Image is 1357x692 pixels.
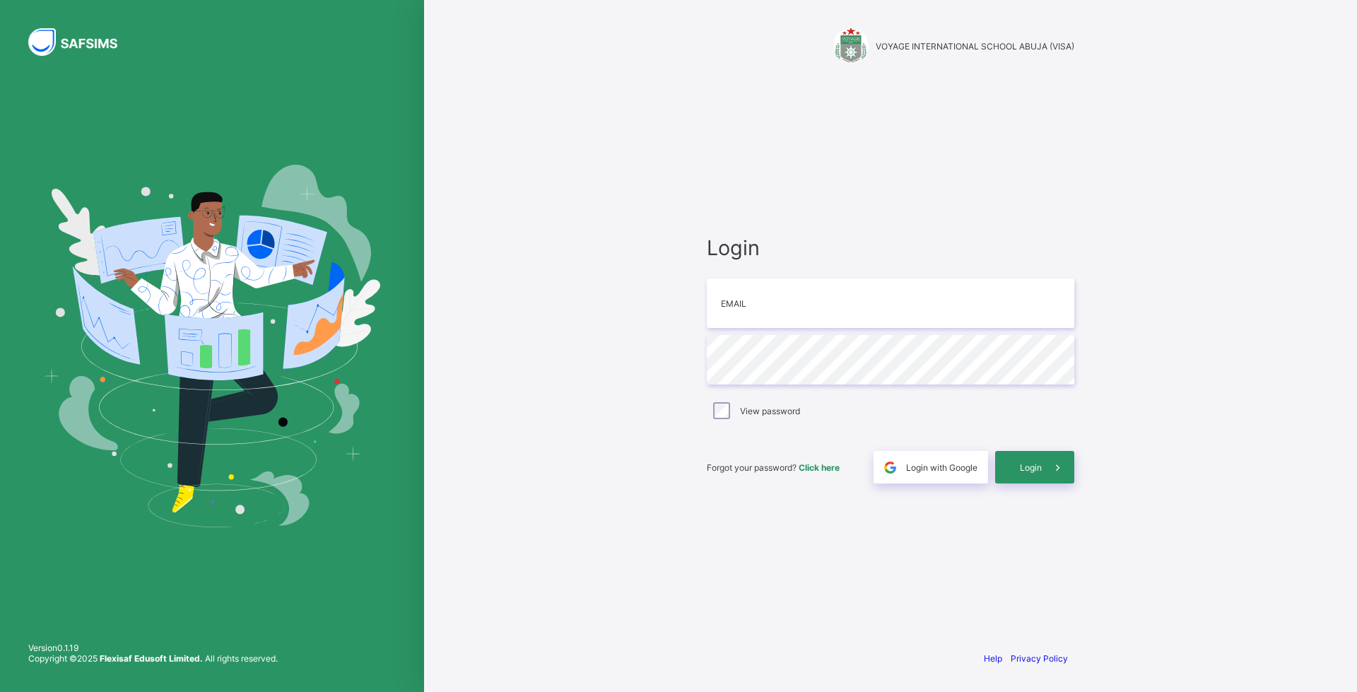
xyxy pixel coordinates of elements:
img: SAFSIMS Logo [28,28,134,56]
strong: Flexisaf Edusoft Limited. [100,653,203,664]
span: Login [707,235,1074,260]
a: Privacy Policy [1011,653,1068,664]
img: Hero Image [44,165,380,527]
a: Help [984,653,1002,664]
a: Click here [799,462,840,473]
span: Login [1020,462,1042,473]
span: VOYAGE INTERNATIONAL SCHOOL ABUJA (VISA) [876,41,1074,52]
span: Version 0.1.19 [28,643,278,653]
span: Login with Google [906,462,977,473]
span: Copyright © 2025 All rights reserved. [28,653,278,664]
span: Forgot your password? [707,462,840,473]
img: google.396cfc9801f0270233282035f929180a.svg [882,459,898,476]
label: View password [740,406,800,416]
